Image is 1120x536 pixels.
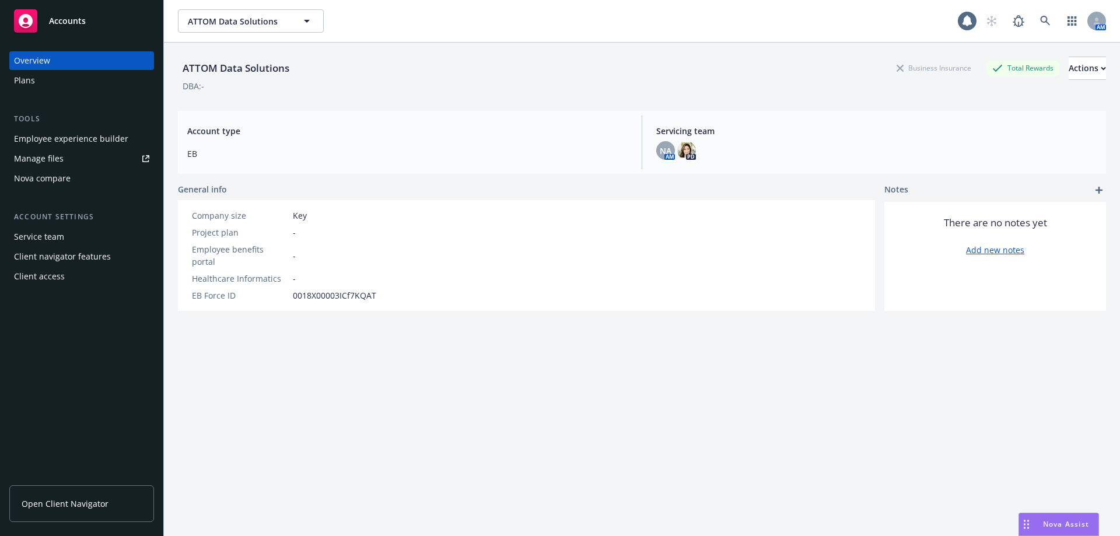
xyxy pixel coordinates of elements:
[293,250,296,262] span: -
[9,267,154,286] a: Client access
[9,211,154,223] div: Account settings
[966,244,1024,256] a: Add new notes
[1043,519,1089,529] span: Nova Assist
[14,149,64,168] div: Manage files
[178,9,324,33] button: ATTOM Data Solutions
[9,149,154,168] a: Manage files
[9,227,154,246] a: Service team
[192,243,288,268] div: Employee benefits portal
[293,272,296,285] span: -
[14,247,111,266] div: Client navigator features
[891,61,977,75] div: Business Insurance
[677,141,696,160] img: photo
[14,227,64,246] div: Service team
[9,169,154,188] a: Nova compare
[14,267,65,286] div: Client access
[944,216,1047,230] span: There are no notes yet
[1019,513,1034,535] div: Drag to move
[660,145,671,157] span: NA
[9,247,154,266] a: Client navigator features
[9,51,154,70] a: Overview
[1019,513,1099,536] button: Nova Assist
[183,80,204,92] div: DBA: -
[656,125,1097,137] span: Servicing team
[1092,183,1106,197] a: add
[884,183,908,197] span: Notes
[49,16,86,26] span: Accounts
[192,272,288,285] div: Healthcare Informatics
[192,209,288,222] div: Company size
[188,15,289,27] span: ATTOM Data Solutions
[1069,57,1106,80] button: Actions
[980,9,1003,33] a: Start snowing
[293,289,376,302] span: 0018X00003ICf7KQAT
[9,5,154,37] a: Accounts
[14,71,35,90] div: Plans
[14,51,50,70] div: Overview
[1007,9,1030,33] a: Report a Bug
[178,183,227,195] span: General info
[293,226,296,239] span: -
[187,148,628,160] span: EB
[1069,57,1106,79] div: Actions
[192,226,288,239] div: Project plan
[9,129,154,148] a: Employee experience builder
[14,129,128,148] div: Employee experience builder
[14,169,71,188] div: Nova compare
[293,209,307,222] span: Key
[187,125,628,137] span: Account type
[178,61,294,76] div: ATTOM Data Solutions
[9,113,154,125] div: Tools
[9,71,154,90] a: Plans
[986,61,1059,75] div: Total Rewards
[1034,9,1057,33] a: Search
[192,289,288,302] div: EB Force ID
[22,498,108,510] span: Open Client Navigator
[1060,9,1084,33] a: Switch app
